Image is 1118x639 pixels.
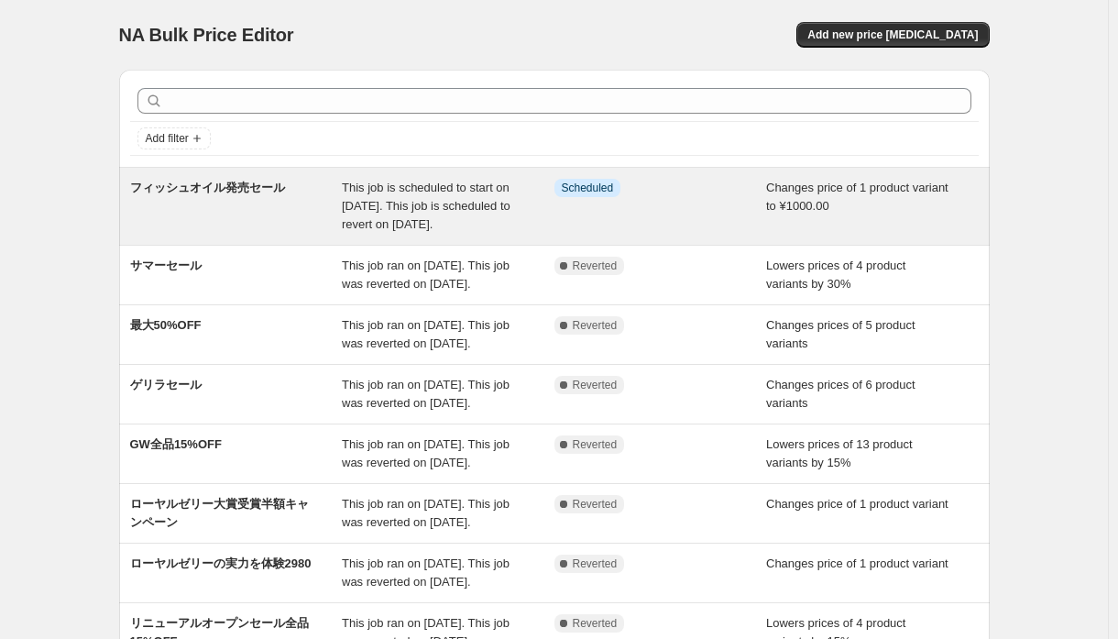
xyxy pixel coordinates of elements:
span: Scheduled [562,181,614,195]
span: Reverted [573,556,618,571]
span: Reverted [573,437,618,452]
span: Changes prices of 5 product variants [766,318,915,350]
span: This job is scheduled to start on [DATE]. This job is scheduled to revert on [DATE]. [342,181,510,231]
span: Changes price of 1 product variant [766,556,948,570]
span: This job ran on [DATE]. This job was reverted on [DATE]. [342,556,510,589]
span: Reverted [573,616,618,631]
span: This job ran on [DATE]. This job was reverted on [DATE]. [342,259,510,291]
span: This job ran on [DATE]. This job was reverted on [DATE]. [342,497,510,529]
span: GW全品15%OFF [130,437,222,451]
span: フィッシュオイル発売セール [130,181,285,194]
button: Add filter [137,127,211,149]
span: ゲリラセール [130,378,202,391]
span: Add new price [MEDICAL_DATA] [807,28,978,42]
span: This job ran on [DATE]. This job was reverted on [DATE]. [342,378,510,410]
span: Reverted [573,497,618,512]
span: This job ran on [DATE]. This job was reverted on [DATE]. [342,318,510,350]
span: サマーセール [130,259,202,272]
span: Changes price of 1 product variant to ¥1000.00 [766,181,948,213]
span: This job ran on [DATE]. This job was reverted on [DATE]. [342,437,510,469]
span: Add filter [146,131,189,146]
span: ローヤルゼリーの実力を体験2980 [130,556,312,570]
span: NA Bulk Price Editor [119,25,294,45]
span: Changes prices of 6 product variants [766,378,915,410]
span: 最大50%OFF [130,318,202,332]
span: Reverted [573,259,618,273]
span: Reverted [573,318,618,333]
span: ローヤルゼリー大賞受賞半額キャンペーン [130,497,309,529]
span: Lowers prices of 13 product variants by 15% [766,437,913,469]
span: Lowers prices of 4 product variants by 30% [766,259,905,291]
button: Add new price [MEDICAL_DATA] [796,22,989,48]
span: Reverted [573,378,618,392]
span: Changes price of 1 product variant [766,497,948,511]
